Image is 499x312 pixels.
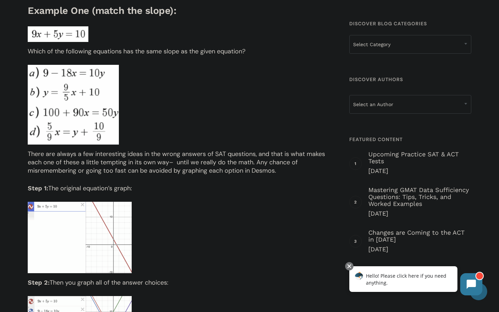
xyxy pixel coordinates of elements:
[28,5,176,16] b: Example One (match the slope):
[368,187,471,207] span: Mastering GMAT Data Sufficiency Questions: Tips, Tricks, and Worked Examples
[48,184,132,192] span: The original equation’s graph:
[350,37,471,52] span: Select Category
[349,17,471,30] h4: Discover Blog Categories
[368,245,471,253] span: [DATE]
[368,151,471,175] a: Upcoming Practice SAT & ACT Tests [DATE]
[368,229,471,243] span: Changes are Coming to the ACT in [DATE]
[368,209,471,218] span: [DATE]
[368,151,471,165] span: Upcoming Practice SAT & ACT Tests
[50,278,168,287] span: Then you graph all of the answer choices:
[368,229,471,253] a: Changes are Coming to the ACT in [DATE] [DATE]
[28,279,50,286] b: Step 2:
[349,133,471,146] h4: Featured Content
[28,65,119,145] img: Math answer choices reading: A) nine minus eighteen x equals ten y, B) y = nine fifths x plus ten...
[349,35,471,54] span: Select Category
[350,97,471,112] span: Select an Author
[28,47,245,55] span: Which of the following equations has the same slope as the given equation?
[28,150,325,175] span: There are always a few interesting ideas in the wrong answers of SAT questions, and that is what ...
[28,202,132,273] img: The original equation, nine x plus five y equals ten, graphed in the Desmos graphing calculator
[368,187,471,218] a: Mastering GMAT Data Sufficiency Questions: Tips, Tricks, and Worked Examples [DATE]
[28,26,88,42] img: An equation reading "nine x plus 5 y equals 10"
[342,261,489,302] iframe: Chatbot
[28,184,48,192] b: Step 1:
[349,95,471,114] span: Select an Author
[368,167,471,175] span: [DATE]
[349,73,471,86] h4: Discover Authors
